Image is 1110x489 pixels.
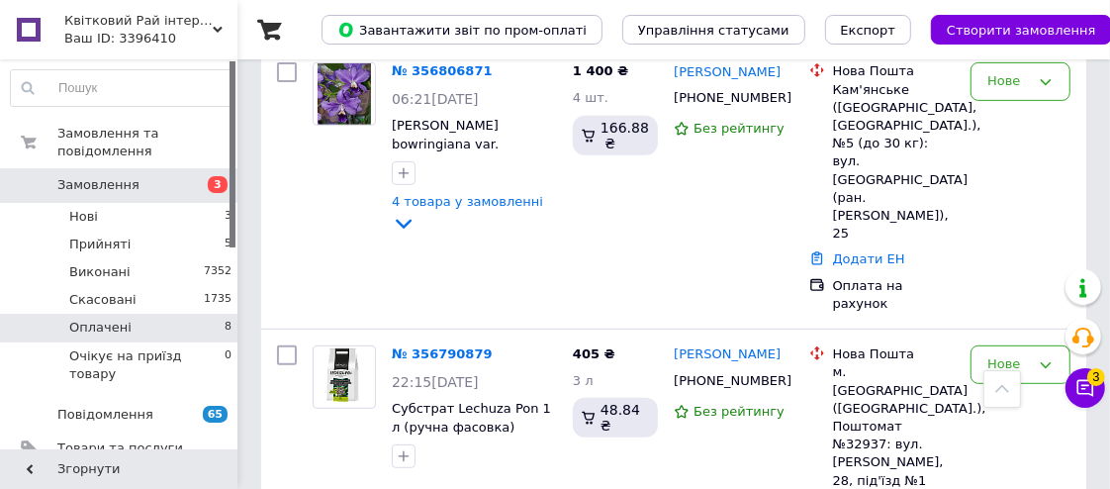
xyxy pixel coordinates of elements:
span: [PHONE_NUMBER] [674,90,791,105]
div: Нове [987,354,1030,375]
span: 22:15[DATE] [392,374,479,390]
span: 7352 [204,263,231,281]
span: 3 [208,176,228,193]
div: 48.84 ₴ [573,398,658,438]
div: Ваш ID: 3396410 [64,30,237,48]
a: Додати ЕН [833,251,905,266]
div: Оплата на рахунок [833,277,956,313]
span: 3 [1087,368,1105,386]
span: Повідомлення [57,406,153,424]
div: Нове [987,71,1030,92]
a: [PERSON_NAME] bowringiana var. coerulea x self, Підліток 2,5, квіти 8-10,5см [392,118,551,188]
span: Без рейтингу [694,404,785,419]
span: Замовлення та повідомлення [57,125,237,160]
div: Нова Пошта [833,345,956,363]
div: 166.88 ₴ [573,116,658,155]
span: Замовлення [57,176,139,194]
span: 3 л [573,373,594,388]
a: Cубстрат Lechuza Pon 1 л (ручна фасовка) [392,401,551,435]
span: Квітковий Рай інтернет-магазин [64,12,213,30]
span: 5 [225,236,231,253]
span: Створити замовлення [947,23,1096,38]
span: 06:21[DATE] [392,91,479,107]
span: Товари та послуги [57,440,183,457]
div: Нова Пошта [833,62,956,80]
span: Скасовані [69,291,137,309]
span: Без рейтингу [694,121,785,136]
span: Завантажити звіт по пром-оплаті [337,21,587,39]
span: 65 [203,406,228,423]
span: Виконані [69,263,131,281]
img: Фото товару [318,63,371,125]
span: 4 шт. [573,90,608,105]
span: 0 [225,347,231,383]
span: 405 ₴ [573,346,615,361]
span: 4 товара у замовленні [392,195,543,210]
a: № 356806871 [392,63,493,78]
span: Очікує на приїзд товару [69,347,225,383]
span: [PHONE_NUMBER] [674,373,791,388]
span: Управління статусами [638,23,789,38]
a: 4 товара у замовленні [392,194,543,230]
button: Чат з покупцем3 [1065,368,1105,408]
a: Фото товару [313,345,376,409]
span: 1735 [204,291,231,309]
span: Прийняті [69,236,131,253]
button: Управління статусами [622,15,805,45]
a: № 356790879 [392,346,493,361]
input: Пошук [11,70,232,106]
a: [PERSON_NAME] [674,345,781,364]
a: Фото товару [313,62,376,126]
span: 8 [225,319,231,337]
button: Експорт [825,15,912,45]
a: [PERSON_NAME] [674,63,781,82]
span: Експорт [841,23,896,38]
span: Нові [69,208,98,226]
span: 1 400 ₴ [573,63,628,78]
span: 3 [225,208,231,226]
div: Кам'янське ([GEOGRAPHIC_DATA], [GEOGRAPHIC_DATA].), №5 (до 30 кг): вул. [GEOGRAPHIC_DATA] (ран. [... [833,81,956,244]
img: Фото товару [314,346,375,408]
span: Оплачені [69,319,132,337]
button: Завантажити звіт по пром-оплаті [322,15,602,45]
